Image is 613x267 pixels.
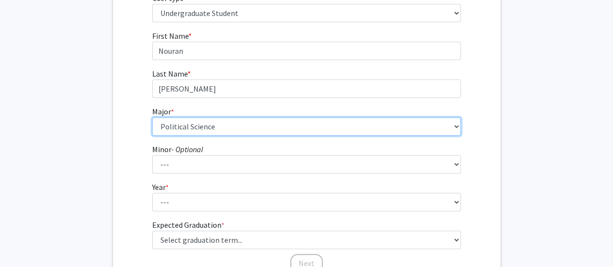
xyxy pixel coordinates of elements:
i: - Optional [172,144,203,154]
label: Expected Graduation [152,219,224,231]
label: Minor [152,143,203,155]
span: Last Name [152,69,188,79]
label: Major [152,106,174,117]
label: Year [152,181,169,193]
iframe: Chat [7,223,41,260]
span: First Name [152,31,189,41]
